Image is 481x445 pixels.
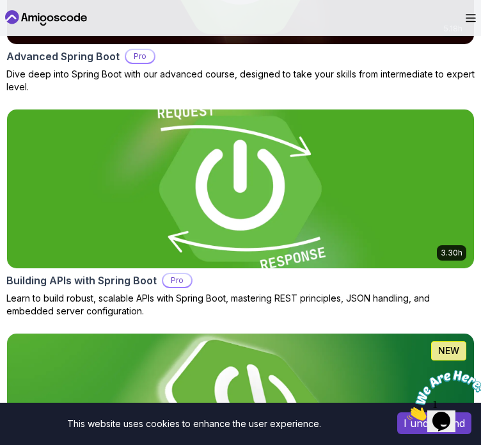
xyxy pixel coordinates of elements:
[438,344,459,357] p: NEW
[163,274,191,287] p: Pro
[6,292,475,318] p: Learn to build robust, scalable APIs with Spring Boot, mastering REST principles, JSON handling, ...
[466,14,476,22] button: Open Menu
[126,50,154,63] p: Pro
[6,273,157,288] h2: Building APIs with Spring Boot
[6,49,120,64] h2: Advanced Spring Boot
[5,5,10,16] span: 1
[10,412,378,435] div: This website uses cookies to enhance the user experience.
[402,365,481,426] iframe: chat widget
[441,248,462,258] p: 3.30h
[6,68,475,93] p: Dive deep into Spring Boot with our advanced course, designed to take your skills from intermedia...
[397,412,471,434] button: Accept cookies
[6,109,475,318] a: Building APIs with Spring Boot card3.30hBuilding APIs with Spring BootProLearn to build robust, s...
[5,5,84,56] img: Chat attention grabber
